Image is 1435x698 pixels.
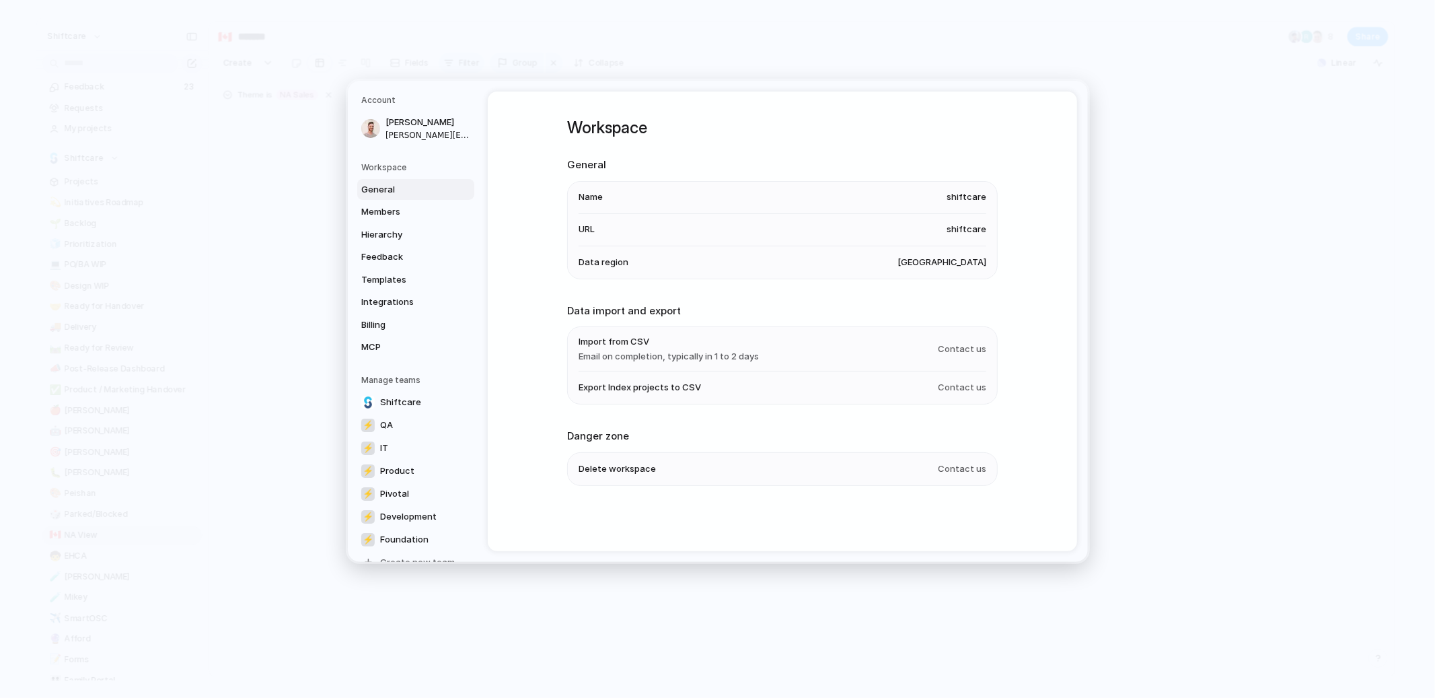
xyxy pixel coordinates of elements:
[357,414,474,435] a: ⚡QA
[567,116,998,140] h1: Workspace
[380,464,414,477] span: Product
[357,223,474,245] a: Hierarchy
[357,246,474,268] a: Feedback
[947,223,986,236] span: shiftcare
[938,342,986,355] span: Contact us
[357,269,474,290] a: Templates
[357,483,474,504] a: ⚡Pivotal
[357,528,474,550] a: ⚡Foundation
[357,291,474,313] a: Integrations
[361,273,447,286] span: Templates
[385,129,472,141] span: [PERSON_NAME][EMAIL_ADDRESS][PERSON_NAME][DOMAIN_NAME]
[357,337,474,358] a: MCP
[361,94,474,106] h5: Account
[579,381,701,394] span: Export Index projects to CSV
[567,303,998,318] h2: Data import and export
[361,441,375,454] div: ⚡
[357,112,474,145] a: [PERSON_NAME][PERSON_NAME][EMAIL_ADDRESS][PERSON_NAME][DOMAIN_NAME]
[361,374,474,386] h5: Manage teams
[357,314,474,335] a: Billing
[579,190,603,204] span: Name
[361,487,375,500] div: ⚡
[357,178,474,200] a: General
[361,418,375,431] div: ⚡
[938,462,986,475] span: Contact us
[579,335,759,349] span: Import from CSV
[357,437,474,458] a: ⚡IT
[380,532,429,546] span: Foundation
[897,255,986,269] span: [GEOGRAPHIC_DATA]
[380,555,455,569] span: Create new team
[361,205,447,219] span: Members
[357,460,474,481] a: ⚡Product
[361,182,447,196] span: General
[579,462,656,475] span: Delete workspace
[567,429,998,444] h2: Danger zone
[361,341,447,354] span: MCP
[357,391,474,413] a: Shiftcare
[380,487,409,500] span: Pivotal
[357,505,474,527] a: ⚡Development
[947,190,986,204] span: shiftcare
[380,441,388,454] span: IT
[938,381,986,394] span: Contact us
[361,464,375,477] div: ⚡
[361,161,474,173] h5: Workspace
[579,255,628,269] span: Data region
[361,228,447,241] span: Hierarchy
[380,510,437,523] span: Development
[357,551,474,573] a: Create new team
[385,116,472,129] span: [PERSON_NAME]
[357,201,474,223] a: Members
[579,223,595,236] span: URL
[361,510,375,523] div: ⚡
[380,418,393,431] span: QA
[380,395,421,409] span: Shiftcare
[361,532,375,546] div: ⚡
[579,349,759,363] span: Email on completion, typically in 1 to 2 days
[567,158,998,173] h2: General
[361,295,447,309] span: Integrations
[361,318,447,331] span: Billing
[361,250,447,264] span: Feedback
